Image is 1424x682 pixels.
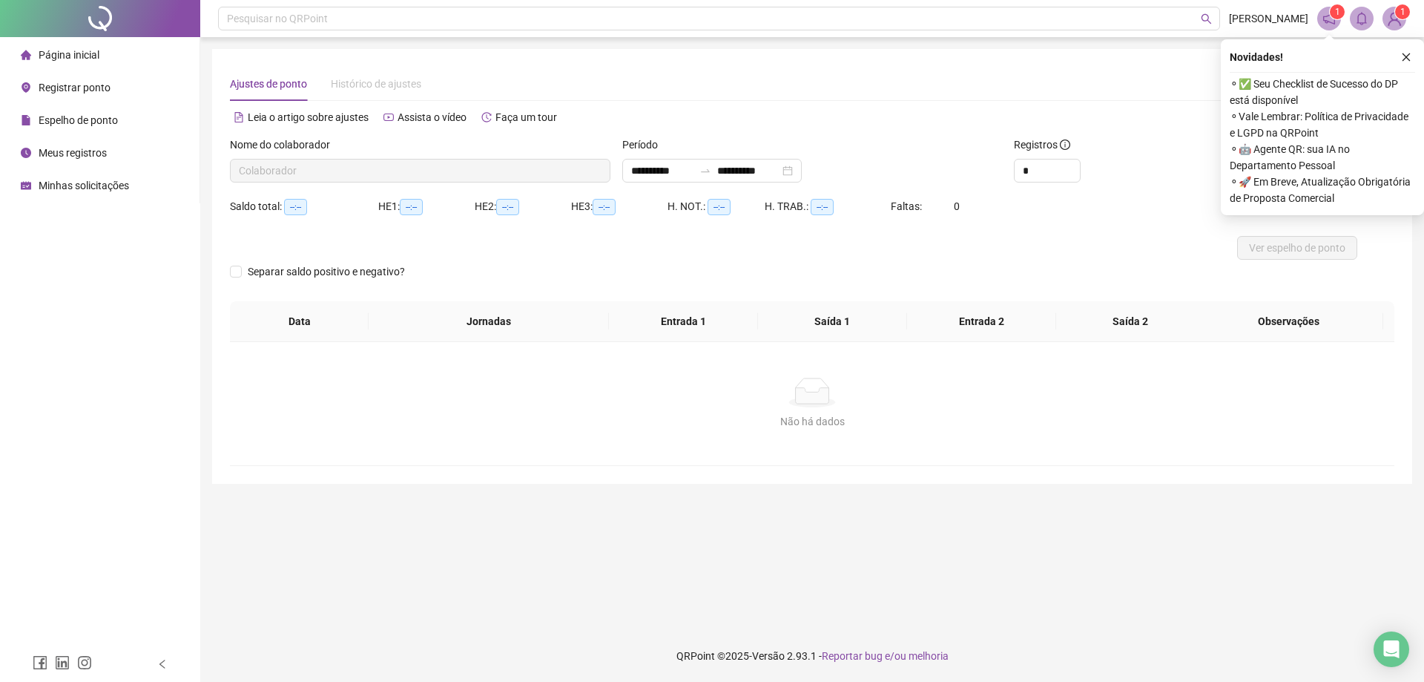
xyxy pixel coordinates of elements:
[39,180,129,191] span: Minhas solicitações
[39,49,99,61] span: Página inicial
[1322,12,1336,25] span: notification
[593,199,616,215] span: --:--
[21,50,31,60] span: home
[1056,301,1205,342] th: Saída 2
[77,655,92,670] span: instagram
[21,180,31,191] span: schedule
[398,111,467,123] span: Assista o vídeo
[200,630,1424,682] footer: QRPoint © 2025 - 2.93.1 -
[891,200,924,212] span: Faltas:
[369,301,609,342] th: Jornadas
[708,199,731,215] span: --:--
[1230,49,1283,65] span: Novidades !
[765,198,891,215] div: H. TRAB.:
[284,199,307,215] span: --:--
[1229,10,1308,27] span: [PERSON_NAME]
[378,198,475,215] div: HE 1:
[230,301,369,342] th: Data
[1060,140,1070,150] span: info-circle
[1230,141,1415,174] span: ⚬ 🤖 Agente QR: sua IA no Departamento Pessoal
[1201,13,1212,24] span: search
[248,413,1377,430] div: Não há dados
[1237,236,1357,260] button: Ver espelho de ponto
[1194,301,1383,342] th: Observações
[622,137,667,153] label: Período
[699,165,711,177] span: swap-right
[1330,4,1345,19] sup: 1
[234,112,244,122] span: file-text
[1230,108,1415,141] span: ⚬ Vale Lembrar: Política de Privacidade e LGPD na QRPoint
[1230,174,1415,206] span: ⚬ 🚀 Em Breve, Atualização Obrigatória de Proposta Comercial
[39,147,107,159] span: Meus registros
[33,655,47,670] span: facebook
[21,148,31,158] span: clock-circle
[495,111,557,123] span: Faça um tour
[331,78,421,90] span: Histórico de ajustes
[496,199,519,215] span: --:--
[758,301,907,342] th: Saída 1
[1400,7,1405,17] span: 1
[1335,7,1340,17] span: 1
[383,112,394,122] span: youtube
[811,199,834,215] span: --:--
[609,301,758,342] th: Entrada 1
[230,137,340,153] label: Nome do colaborador
[400,199,423,215] span: --:--
[475,198,571,215] div: HE 2:
[242,263,411,280] span: Separar saldo positivo e negativo?
[954,200,960,212] span: 0
[1206,313,1371,329] span: Observações
[822,650,949,662] span: Reportar bug e/ou melhoria
[1355,12,1368,25] span: bell
[230,198,378,215] div: Saldo total:
[230,78,307,90] span: Ajustes de ponto
[1401,52,1411,62] span: close
[55,655,70,670] span: linkedin
[481,112,492,122] span: history
[907,301,1056,342] th: Entrada 2
[699,165,711,177] span: to
[248,111,369,123] span: Leia o artigo sobre ajustes
[157,659,168,669] span: left
[1230,76,1415,108] span: ⚬ ✅ Seu Checklist de Sucesso do DP está disponível
[21,82,31,93] span: environment
[1374,632,1409,667] div: Open Intercom Messenger
[1395,4,1410,19] sup: Atualize o seu contato no menu Meus Dados
[39,114,118,126] span: Espelho de ponto
[21,115,31,125] span: file
[571,198,667,215] div: HE 3:
[752,650,785,662] span: Versão
[39,82,111,94] span: Registrar ponto
[667,198,765,215] div: H. NOT.:
[1014,137,1070,153] span: Registros
[1383,7,1405,30] img: 95096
